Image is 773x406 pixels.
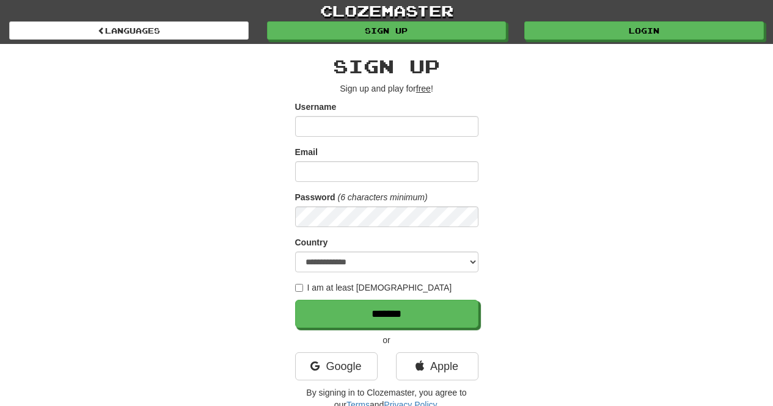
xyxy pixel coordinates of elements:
[295,334,478,346] p: or
[295,281,452,294] label: I am at least [DEMOGRAPHIC_DATA]
[396,352,478,380] a: Apple
[295,352,378,380] a: Google
[416,84,431,93] u: free
[295,236,328,248] label: Country
[338,192,428,202] em: (6 characters minimum)
[9,21,249,40] a: Languages
[295,82,478,95] p: Sign up and play for !
[295,146,318,158] label: Email
[524,21,764,40] a: Login
[267,21,507,40] a: Sign up
[295,56,478,76] h2: Sign up
[295,191,335,203] label: Password
[295,101,337,113] label: Username
[295,284,303,292] input: I am at least [DEMOGRAPHIC_DATA]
